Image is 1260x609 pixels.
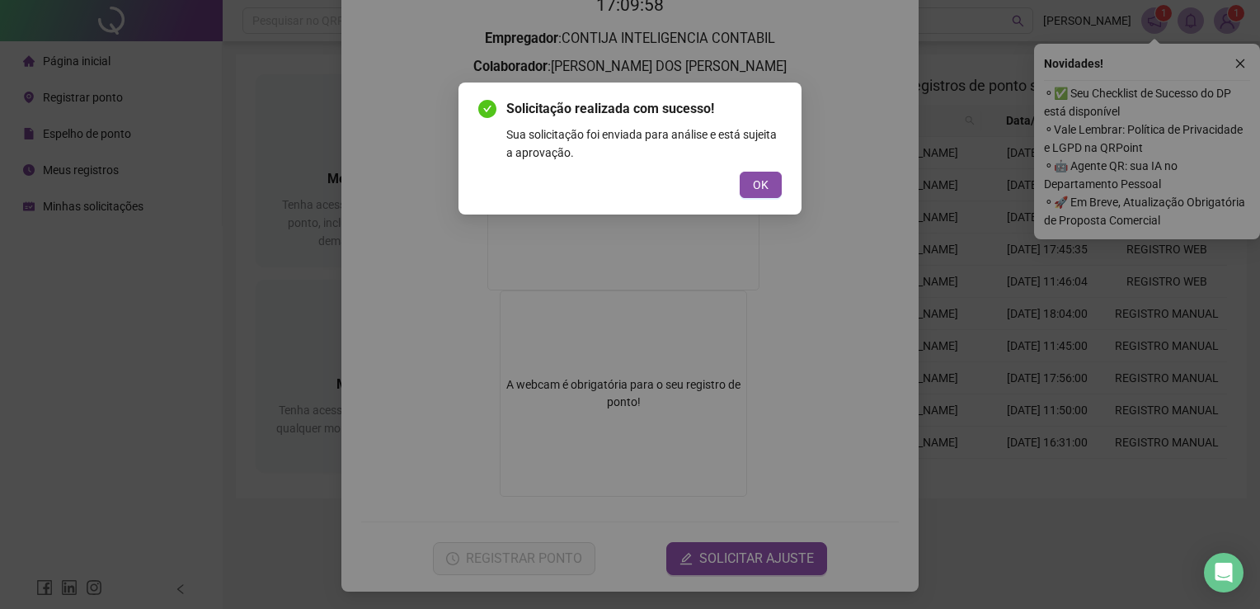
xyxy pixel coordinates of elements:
[753,176,769,194] span: OK
[1204,553,1244,592] div: Open Intercom Messenger
[478,100,496,118] span: check-circle
[506,99,782,119] span: Solicitação realizada com sucesso!
[740,172,782,198] button: OK
[506,125,782,162] div: Sua solicitação foi enviada para análise e está sujeita a aprovação.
